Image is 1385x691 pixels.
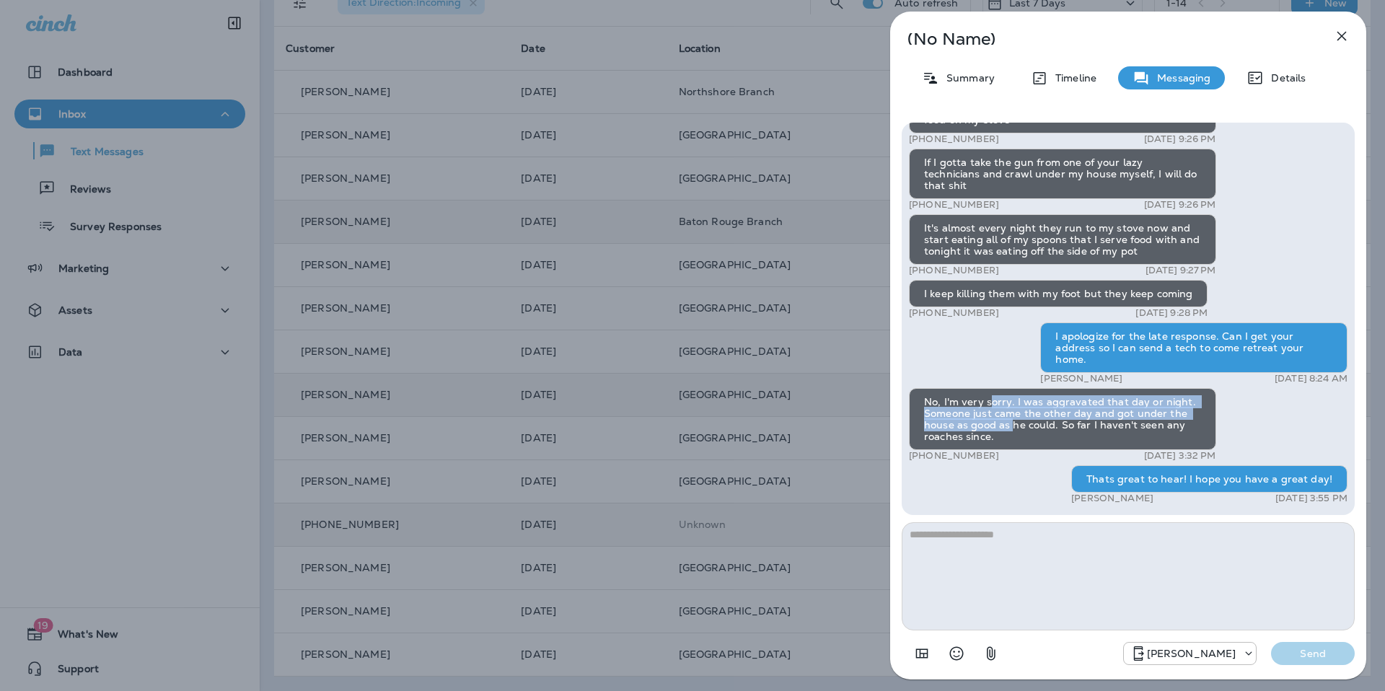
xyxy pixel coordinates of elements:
p: Timeline [1048,72,1096,84]
p: [DATE] 9:28 PM [1135,307,1208,319]
p: [PHONE_NUMBER] [909,133,999,145]
p: (No Name) [907,33,1301,45]
div: +1 (504) 576-9603 [1124,645,1257,662]
p: [PHONE_NUMBER] [909,199,999,211]
p: [DATE] 3:55 PM [1275,493,1347,504]
div: I apologize for the late response. Can I get your address so I can send a tech to come retreat yo... [1040,322,1347,373]
p: Summary [939,72,995,84]
p: [PERSON_NAME] [1147,648,1236,659]
p: [DATE] 9:26 PM [1144,133,1216,145]
p: Messaging [1150,72,1210,84]
div: No, I'm very sorry. I was aggravated that day or night. Someone just came the other day and got u... [909,388,1216,450]
p: [PERSON_NAME] [1071,493,1153,504]
button: Add in a premade template [907,639,936,668]
p: [PERSON_NAME] [1040,373,1122,384]
p: [PHONE_NUMBER] [909,450,999,462]
p: [DATE] 9:27 PM [1146,265,1216,276]
p: [DATE] 3:32 PM [1144,450,1216,462]
div: It's almost every night they run to my stove now and start eating all of my spoons that I serve f... [909,214,1216,265]
p: [PHONE_NUMBER] [909,265,999,276]
button: Select an emoji [942,639,971,668]
div: Thats great to hear! I hope you have a great day! [1071,465,1347,493]
p: [DATE] 9:26 PM [1144,199,1216,211]
p: [PHONE_NUMBER] [909,307,999,319]
div: If I gotta take the gun from one of your lazy technicians and crawl under my house myself, I will... [909,149,1216,199]
div: I keep killing them with my foot but they keep coming [909,280,1208,307]
p: [DATE] 8:24 AM [1275,373,1347,384]
p: Details [1264,72,1306,84]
